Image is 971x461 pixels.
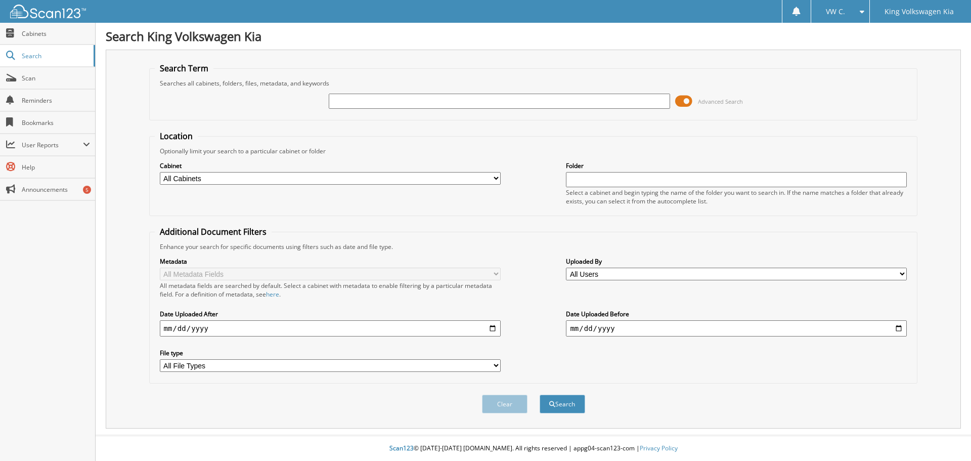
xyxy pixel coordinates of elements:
input: end [566,320,907,337]
legend: Search Term [155,63,213,74]
input: start [160,320,501,337]
label: File type [160,349,501,357]
a: here [266,290,279,299]
label: Metadata [160,257,501,266]
span: Scan123 [389,444,414,452]
label: Date Uploaded Before [566,310,907,318]
button: Search [540,395,585,413]
div: Enhance your search for specific documents using filters such as date and file type. [155,242,912,251]
span: Announcements [22,185,90,194]
legend: Additional Document Filters [155,226,272,237]
div: Searches all cabinets, folders, files, metadata, and keywords [155,79,912,88]
span: Bookmarks [22,118,90,127]
label: Date Uploaded After [160,310,501,318]
img: scan123-logo-white.svg [10,5,86,18]
label: Folder [566,161,907,170]
span: Cabinets [22,29,90,38]
span: VW C. [826,9,845,15]
span: Search [22,52,89,60]
div: 5 [83,186,91,194]
span: User Reports [22,141,83,149]
legend: Location [155,131,198,142]
span: Scan [22,74,90,82]
div: All metadata fields are searched by default. Select a cabinet with metadata to enable filtering b... [160,281,501,299]
h1: Search King Volkswagen Kia [106,28,961,45]
label: Cabinet [160,161,501,170]
a: Privacy Policy [640,444,678,452]
span: Reminders [22,96,90,105]
span: Help [22,163,90,172]
button: Clear [482,395,527,413]
div: Select a cabinet and begin typing the name of the folder you want to search in. If the name match... [566,188,907,205]
span: King Volkswagen Kia [885,9,954,15]
span: Advanced Search [698,98,743,105]
div: Optionally limit your search to a particular cabinet or folder [155,147,912,155]
label: Uploaded By [566,257,907,266]
div: © [DATE]-[DATE] [DOMAIN_NAME]. All rights reserved | appg04-scan123-com | [96,436,971,461]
